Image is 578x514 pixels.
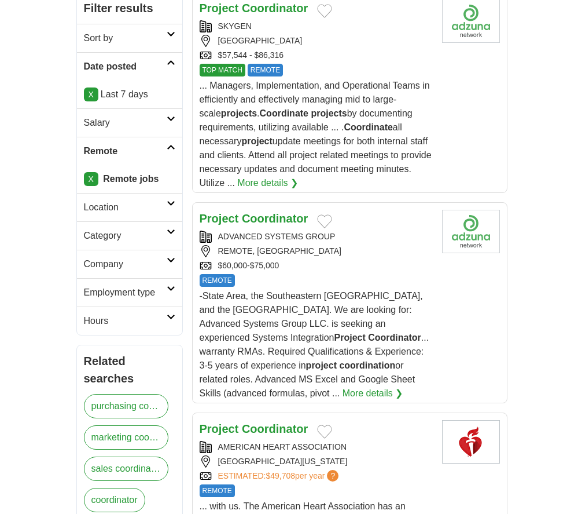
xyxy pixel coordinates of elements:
div: SKYGEN [200,20,433,32]
strong: coordination [339,360,395,370]
button: Add to favorite jobs [317,4,332,18]
h2: Hours [84,314,167,328]
a: purchasing coordinator [84,394,168,418]
span: ... Managers, Implementation, and Operational Teams in efficiently and effectively managing mid t... [200,81,432,188]
a: sales coordinator [84,457,168,481]
a: Location [77,193,182,221]
a: Employment type [77,278,182,307]
strong: Project [200,422,239,435]
img: American Heart Association logo [442,420,500,464]
a: Remote [77,137,182,165]
a: Date posted [77,52,182,81]
button: Add to favorite jobs [317,425,332,439]
div: $60,000-$75,000 [200,260,433,272]
strong: Coordinator [242,212,308,225]
a: X [84,88,98,101]
strong: Coordinate [260,108,308,118]
strong: Project [334,333,366,342]
a: Project Coordinator [200,422,308,435]
span: REMOTE [200,484,235,497]
div: ADVANCED SYSTEMS GROUP [200,231,433,243]
strong: projects [311,108,347,118]
span: $49,708 [266,471,295,480]
div: [GEOGRAPHIC_DATA] [200,35,433,47]
div: $57,544 - $86,316 [200,49,433,61]
strong: Project [200,2,239,14]
a: Project Coordinator [200,2,308,14]
a: ESTIMATED:$49,708per year? [218,470,341,482]
a: coordinator [84,488,145,512]
h2: Employment type [84,286,167,300]
h2: Company [84,257,167,271]
span: REMOTE [200,274,235,287]
span: REMOTE [248,64,283,76]
div: [GEOGRAPHIC_DATA][US_STATE] [200,455,433,468]
strong: project [306,360,337,370]
button: Add to favorite jobs [317,214,332,228]
strong: projects [221,108,257,118]
strong: project [241,136,272,146]
a: AMERICAN HEART ASSOCIATION [218,442,347,451]
h2: Date posted [84,60,167,74]
a: More details ❯ [237,176,298,190]
strong: Coordinate [344,122,392,132]
p: Last 7 days [84,88,175,101]
h2: Category [84,229,167,243]
a: X [84,172,98,186]
a: Hours [77,307,182,335]
span: -State Area, the Southeastern [GEOGRAPHIC_DATA], and the [GEOGRAPHIC_DATA]. We are looking for: A... [200,291,429,398]
strong: Coordinator [242,2,308,14]
strong: Coordinator [242,422,308,435]
div: REMOTE, [GEOGRAPHIC_DATA] [200,245,433,257]
strong: Project [200,212,239,225]
strong: Remote jobs [103,174,159,184]
strong: Coordinator [368,333,421,342]
h2: Location [84,201,167,214]
h2: Related searches [84,352,175,387]
span: ? [327,470,338,482]
a: Salary [77,108,182,137]
a: marketing coordinator [84,425,168,450]
a: Company [77,250,182,278]
span: TOP MATCH [200,64,245,76]
a: Category [77,221,182,250]
a: More details ❯ [343,387,403,400]
h2: Remote [84,144,167,158]
h2: Salary [84,116,167,130]
h2: Sort by [84,31,167,45]
img: Company logo [442,210,500,253]
a: Sort by [77,24,182,52]
a: Project Coordinator [200,212,308,225]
